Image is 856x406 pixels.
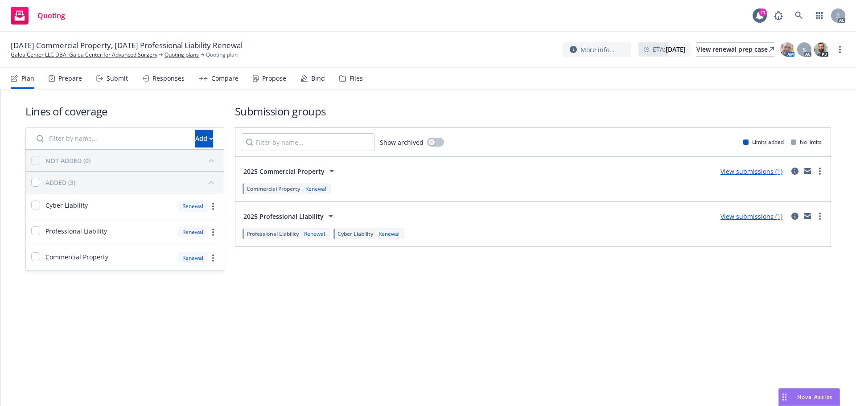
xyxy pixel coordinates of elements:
[45,178,75,187] div: ADDED (3)
[720,167,782,176] a: View submissions (1)
[247,230,299,238] span: Professional Liability
[811,7,828,25] a: Switch app
[377,230,401,238] div: Renewal
[350,75,363,82] div: Files
[696,43,774,56] div: View renewal prep case
[653,45,686,54] span: ETA :
[45,156,91,165] div: NOT ADDED (0)
[814,42,828,57] img: photo
[304,185,328,193] div: Renewal
[247,185,300,193] span: Commercial Property
[311,75,325,82] div: Bind
[337,230,373,238] span: Cyber Liability
[797,393,832,401] span: Nova Assist
[37,12,65,19] span: Quoting
[720,212,782,221] a: View submissions (1)
[206,51,238,59] span: Quoting plan
[178,201,208,212] div: Renewal
[802,45,806,54] span: S
[45,226,107,236] span: Professional Liability
[790,211,800,221] a: circleInformation
[25,104,224,119] h1: Lines of coverage
[241,133,374,151] input: Filter by name...
[45,201,88,210] span: Cyber Liability
[815,211,825,221] a: more
[802,166,813,176] a: mail
[152,75,185,82] div: Responses
[195,130,213,147] div: Add
[770,7,787,25] a: Report a Bug
[262,75,286,82] div: Propose
[563,42,631,57] button: More info...
[666,45,686,53] strong: [DATE]
[195,130,213,148] button: Add
[11,40,243,51] span: [DATE] Commercial Property, [DATE] Professional Liability Renewal
[31,130,190,148] input: Filter by name...
[241,207,339,225] button: 2025 Professional Liability
[790,166,800,176] a: circleInformation
[759,8,767,16] div: 71
[165,51,199,59] a: Quoting plans
[743,138,784,146] div: Limits added
[21,75,34,82] div: Plan
[107,75,128,82] div: Submit
[243,167,325,176] span: 2025 Commercial Property
[45,153,218,168] button: NOT ADDED (0)
[696,42,774,57] a: View renewal prep case
[211,75,239,82] div: Compare
[580,45,615,54] span: More info...
[208,201,218,212] a: more
[778,388,840,406] button: Nova Assist
[815,166,825,176] a: more
[235,104,831,119] h1: Submission groups
[243,212,324,221] span: 2025 Professional Liability
[58,75,82,82] div: Prepare
[835,44,845,55] a: more
[302,230,327,238] div: Renewal
[779,389,790,406] div: Drag to move
[178,226,208,238] div: Renewal
[241,162,340,180] button: 2025 Commercial Property
[380,138,424,147] span: Show archived
[790,7,808,25] a: Search
[208,227,218,238] a: more
[11,51,157,59] a: Galea Center LLC DBA: Galea Center for Advanced Surgery
[45,252,108,262] span: Commercial Property
[7,3,69,28] a: Quoting
[45,175,218,189] button: ADDED (3)
[780,42,794,57] img: photo
[178,252,208,263] div: Renewal
[802,211,813,221] a: mail
[208,253,218,263] a: more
